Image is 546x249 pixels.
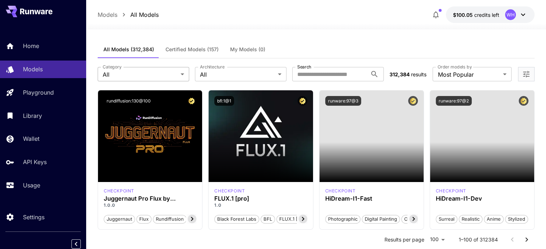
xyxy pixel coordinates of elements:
[103,46,154,53] span: All Models (312,384)
[130,10,159,19] a: All Models
[459,214,482,224] button: Realistic
[276,214,310,224] button: FLUX.1 [pro]
[71,239,81,249] button: Collapse sidebar
[427,234,447,245] div: 100
[104,188,134,194] p: checkpoint
[103,70,178,79] span: All
[436,188,466,194] p: checkpoint
[505,9,516,20] div: WH
[23,88,54,97] p: Playground
[505,214,528,224] button: Stylized
[459,236,498,243] p: 1–100 of 312384
[453,12,474,18] span: $100.05
[23,111,42,120] p: Library
[362,214,400,224] button: Digital Painting
[261,216,275,223] span: BFL
[438,70,500,79] span: Most Popular
[438,64,472,70] label: Order models by
[484,216,503,223] span: Anime
[104,188,134,194] div: FLUX.1 D
[325,188,356,194] div: HiDream Fast
[23,42,39,50] p: Home
[436,214,457,224] button: Surreal
[436,195,528,202] h3: HiDream-I1-Dev
[401,214,429,224] button: Cinematic
[98,10,117,19] a: Models
[261,214,275,224] button: BFL
[187,96,196,106] button: Certified Model – Vetted for best performance and includes a commercial license.
[408,96,418,106] button: Certified Model – Vetted for best performance and includes a commercial license.
[214,214,259,224] button: Black Forest Labs
[436,216,457,223] span: Surreal
[200,64,224,70] label: Architecture
[200,70,275,79] span: All
[522,70,531,79] button: Open more filters
[103,64,122,70] label: Category
[98,10,159,19] nav: breadcrumb
[484,214,504,224] button: Anime
[23,213,45,221] p: Settings
[389,71,410,77] span: 312,384
[23,158,47,166] p: API Keys
[384,236,424,243] p: Results per page
[214,96,234,106] button: bfl:1@1
[104,96,154,106] button: rundiffusion:130@100
[104,202,196,209] p: 1.0.0
[104,214,135,224] button: juggernaut
[153,216,186,223] span: rundiffusion
[214,195,307,202] h3: FLUX.1 [pro]
[459,216,482,223] span: Realistic
[153,214,187,224] button: rundiffusion
[436,96,472,106] button: runware:97@2
[214,188,245,194] div: fluxpro
[104,216,135,223] span: juggernaut
[136,214,151,224] button: flux
[325,96,361,106] button: runware:97@3
[230,46,265,53] span: My Models (0)
[326,216,360,223] span: Photographic
[519,96,528,106] button: Certified Model – Vetted for best performance and includes a commercial license.
[325,188,356,194] p: checkpoint
[298,96,307,106] button: Certified Model – Vetted for best performance and includes a commercial license.
[411,71,426,77] span: results
[362,216,400,223] span: Digital Painting
[215,216,259,223] span: Black Forest Labs
[214,188,245,194] p: checkpoint
[297,64,311,70] label: Search
[214,202,307,209] p: 1.0
[325,214,360,224] button: Photographic
[474,12,499,18] span: credits left
[453,11,499,19] div: $100.05
[104,195,196,202] h3: Juggernaut Pro Flux by RunDiffusion
[137,216,151,223] span: flux
[436,188,466,194] div: HiDream Dev
[519,233,534,247] button: Go to next page
[402,216,429,223] span: Cinematic
[23,181,40,190] p: Usage
[23,65,43,73] p: Models
[505,216,528,223] span: Stylized
[165,46,219,53] span: Certified Models (157)
[446,6,535,23] button: $100.05WH
[325,195,418,202] h3: HiDream-I1-Fast
[23,134,39,143] p: Wallet
[277,216,309,223] span: FLUX.1 [pro]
